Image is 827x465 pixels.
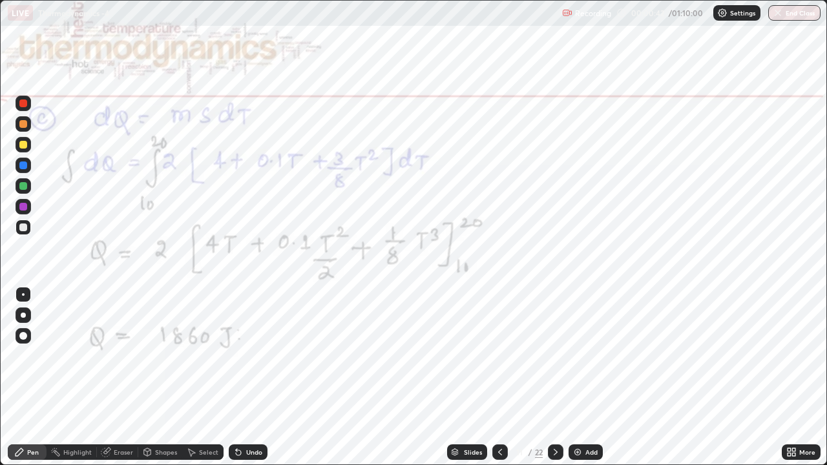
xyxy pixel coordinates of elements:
[246,449,262,455] div: Undo
[799,449,815,455] div: More
[38,8,109,18] p: Thermodynamics -4
[730,10,755,16] p: Settings
[27,449,39,455] div: Pen
[562,8,572,18] img: recording.375f2c34.svg
[529,448,532,456] div: /
[535,446,543,458] div: 22
[63,449,92,455] div: Highlight
[717,8,728,18] img: class-settings-icons
[114,449,133,455] div: Eraser
[12,8,29,18] p: LIVE
[199,449,218,455] div: Select
[572,447,583,457] img: add-slide-button
[464,449,482,455] div: Slides
[155,449,177,455] div: Shapes
[575,8,611,18] p: Recording
[513,448,526,456] div: 11
[773,8,783,18] img: end-class-cross
[768,5,821,21] button: End Class
[585,449,598,455] div: Add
